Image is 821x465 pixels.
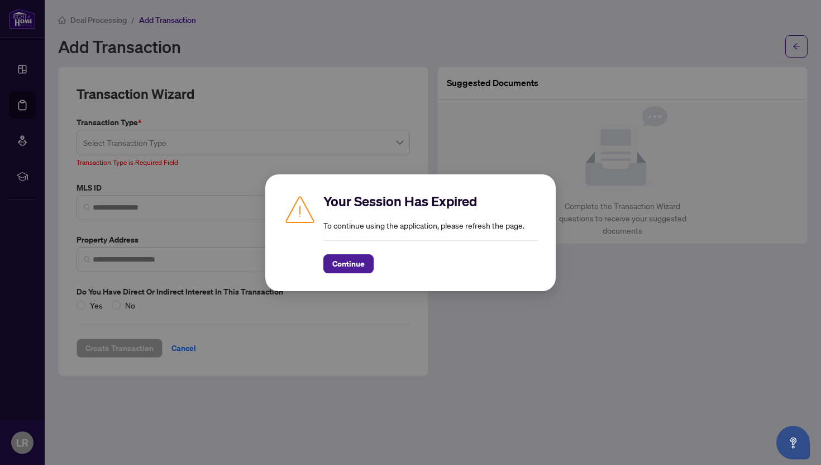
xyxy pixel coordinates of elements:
[323,192,538,273] div: To continue using the application, please refresh the page.
[332,255,365,273] span: Continue
[776,426,810,459] button: Open asap
[323,192,538,210] h2: Your Session Has Expired
[323,254,374,273] button: Continue
[283,192,317,226] img: Caution icon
